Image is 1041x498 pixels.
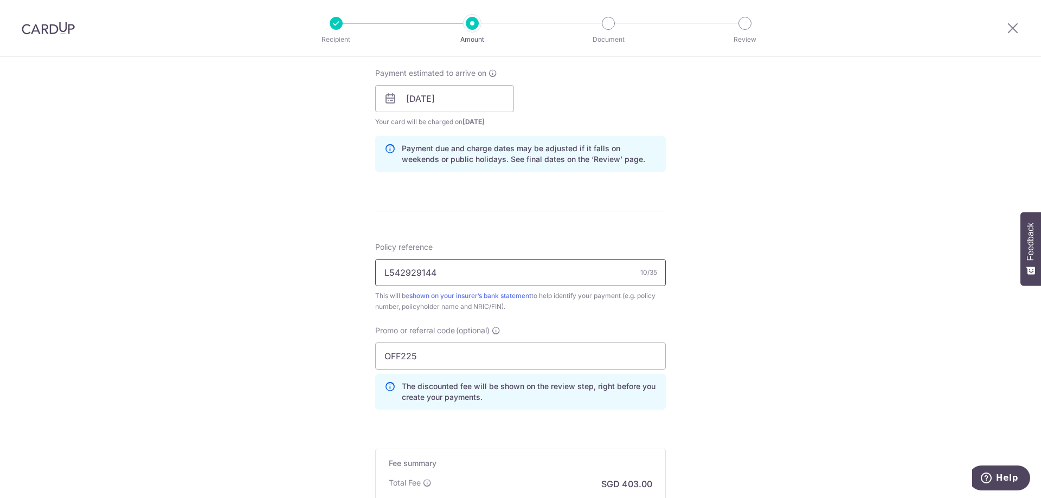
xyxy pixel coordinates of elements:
[640,267,657,278] div: 10/35
[389,458,652,469] h5: Fee summary
[375,68,486,79] span: Payment estimated to arrive on
[389,477,421,488] p: Total Fee
[409,292,531,300] a: shown on your insurer’s bank statement
[1020,212,1041,286] button: Feedback - Show survey
[462,118,485,126] span: [DATE]
[568,34,648,45] p: Document
[1026,223,1036,261] span: Feedback
[375,242,433,253] label: Policy reference
[375,325,455,336] span: Promo or referral code
[432,34,512,45] p: Amount
[375,117,514,127] span: Your card will be charged on
[705,34,785,45] p: Review
[972,465,1030,493] iframe: Opens a widget where you can find more information
[375,290,666,312] div: This will be to help identify your payment (e.g. policy number, policyholder name and NRIC/FIN).
[22,22,75,35] img: CardUp
[456,325,490,336] span: (optional)
[402,143,657,165] p: Payment due and charge dates may be adjusted if it falls on weekends or public holidays. See fina...
[402,381,657,403] p: The discounted fee will be shown on the review step, right before you create your payments.
[296,34,376,45] p: Recipient
[375,85,514,112] input: DD / MM / YYYY
[601,477,652,490] p: SGD 403.00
